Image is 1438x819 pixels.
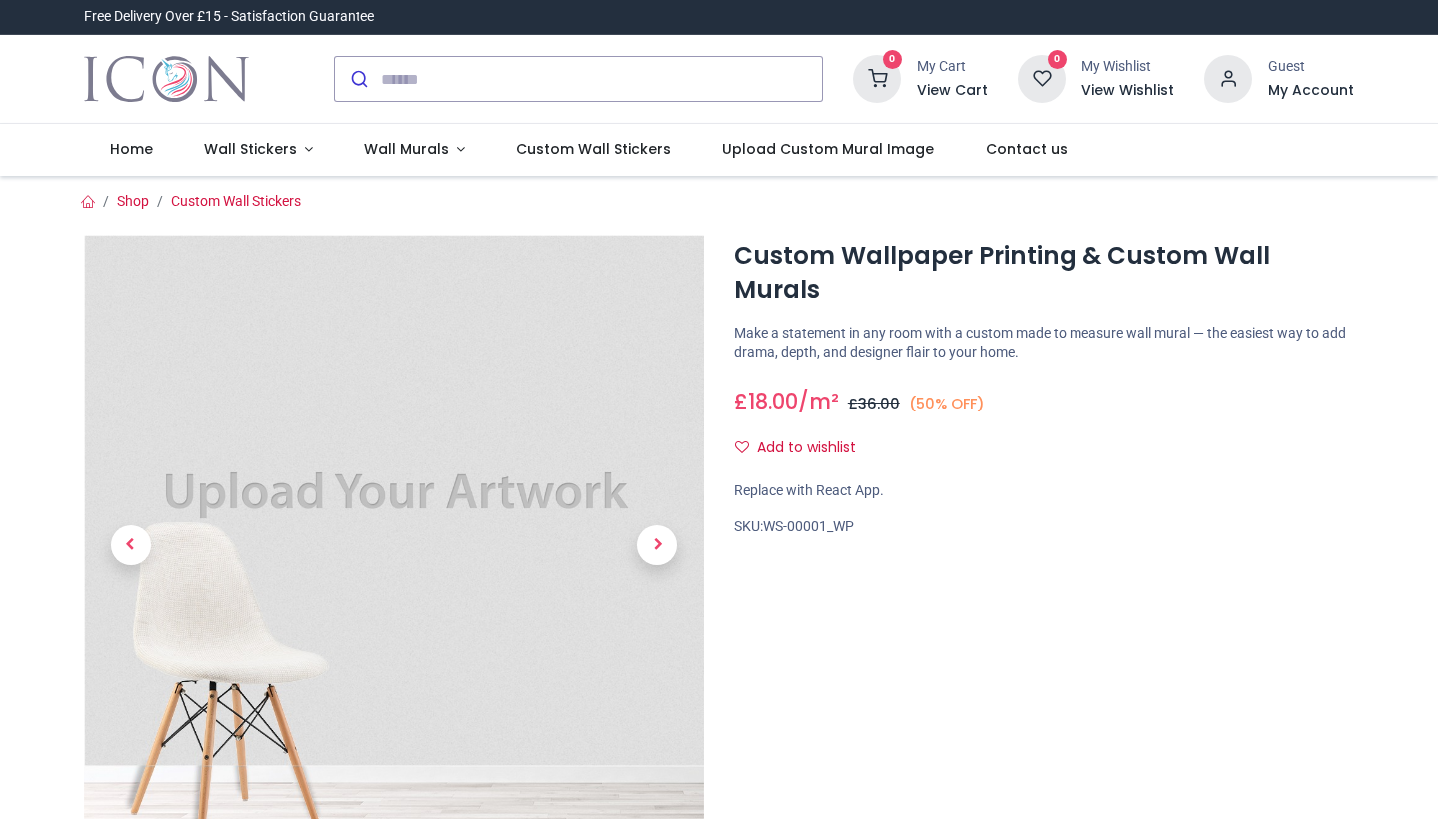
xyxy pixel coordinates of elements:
[1018,70,1066,86] a: 0
[858,394,900,413] span: 36.00
[84,51,249,107] a: Logo of Icon Wall Stickers
[734,431,873,465] button: Add to wishlistAdd to wishlist
[763,518,854,534] span: WS-00001_WP
[734,324,1354,363] p: Make a statement in any room with a custom made to measure wall mural — the easiest way to add dr...
[722,139,934,159] span: Upload Custom Mural Image
[171,193,301,209] a: Custom Wall Stickers
[178,124,339,176] a: Wall Stickers
[364,139,449,159] span: Wall Murals
[853,70,901,86] a: 0
[110,139,153,159] span: Home
[935,7,1354,27] iframe: Customer reviews powered by Trustpilot
[917,81,988,101] a: View Cart
[1268,57,1354,77] div: Guest
[734,387,798,415] span: £
[339,124,491,176] a: Wall Murals
[516,139,671,159] span: Custom Wall Stickers
[1081,57,1174,77] div: My Wishlist
[986,139,1068,159] span: Contact us
[1081,81,1174,101] a: View Wishlist
[734,239,1354,308] h1: Custom Wallpaper Printing & Custom Wall Murals
[734,517,1354,537] div: SKU:
[909,394,985,414] small: (50% OFF)
[1048,50,1067,69] sup: 0
[883,50,902,69] sup: 0
[798,387,839,415] span: /m²
[611,328,704,762] a: Next
[204,139,297,159] span: Wall Stickers
[84,328,177,762] a: Previous
[734,481,1354,501] div: Replace with React App.
[748,387,798,415] span: 18.00
[735,440,749,454] i: Add to wishlist
[1268,81,1354,101] a: My Account
[637,525,677,565] span: Next
[335,57,381,101] button: Submit
[117,193,149,209] a: Shop
[84,51,249,107] img: Icon Wall Stickers
[848,394,900,413] span: £
[111,525,151,565] span: Previous
[84,7,374,27] div: Free Delivery Over £15 - Satisfaction Guarantee
[917,57,988,77] div: My Cart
